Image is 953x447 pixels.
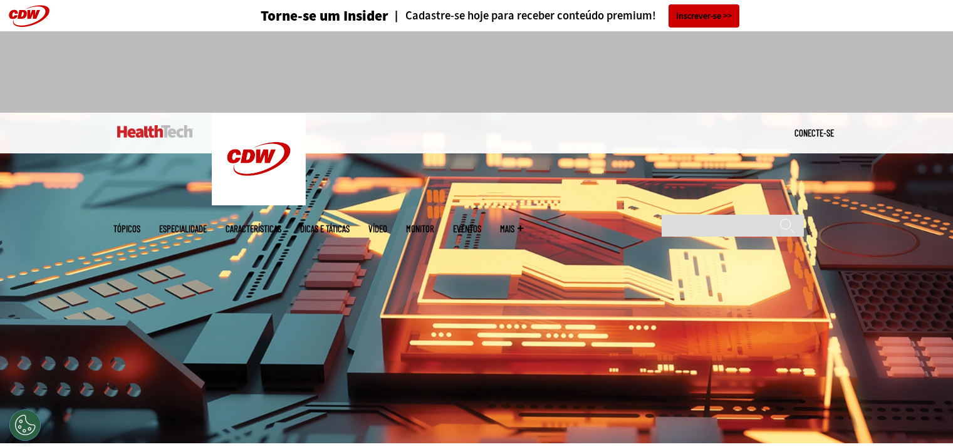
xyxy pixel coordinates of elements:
[212,113,306,205] img: Lar
[500,223,514,234] font: Mais
[214,9,388,23] a: Torne-se um Insider
[249,44,705,100] iframe: anúncio
[212,195,306,208] a: CDW
[226,224,281,234] a: Características
[300,223,350,234] font: Dicas e Táticas
[368,224,387,234] a: Vídeo
[388,10,656,22] a: Cadastre-se hoje para receber conteúdo premium!
[453,224,481,234] a: Eventos
[453,223,481,234] font: Eventos
[669,4,739,28] a: Inscrever-se
[794,127,834,138] a: Conecte-se
[406,223,434,234] font: Monitor
[226,223,281,234] font: Características
[406,224,434,234] a: Monitor
[9,409,41,441] div: Configurações de cookies
[405,8,656,23] font: Cadastre-se hoje para receber conteúdo premium!
[117,125,193,138] img: Lar
[9,409,41,441] button: Abrir Preferências
[368,223,387,234] font: Vídeo
[676,10,721,22] font: Inscrever-se
[261,6,388,25] font: Torne-se um Insider
[794,126,834,140] div: Menu do usuário
[159,223,207,234] font: Especialidade
[113,223,140,234] font: Tópicos
[300,224,350,234] a: Dicas e Táticas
